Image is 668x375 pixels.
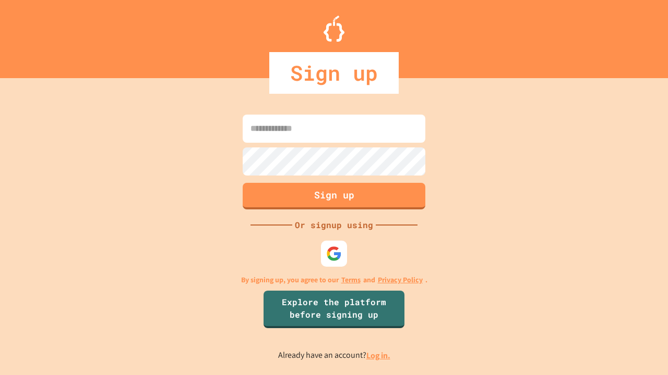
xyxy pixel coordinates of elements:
[243,183,425,209] button: Sign up
[269,52,399,94] div: Sign up
[341,274,361,285] a: Terms
[278,349,390,362] p: Already have an account?
[324,16,344,42] img: Logo.svg
[378,274,423,285] a: Privacy Policy
[241,274,427,285] p: By signing up, you agree to our and .
[366,350,390,361] a: Log in.
[292,219,376,231] div: Or signup using
[264,291,404,328] a: Explore the platform before signing up
[326,246,342,261] img: google-icon.svg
